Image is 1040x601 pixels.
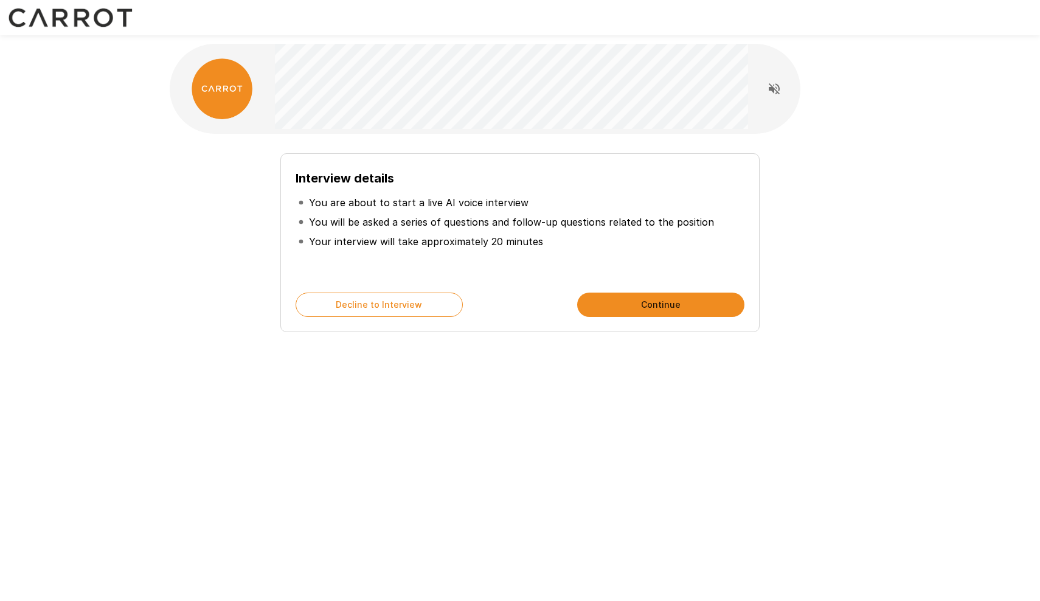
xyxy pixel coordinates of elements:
[577,293,744,317] button: Continue
[309,234,543,249] p: Your interview will take approximately 20 minutes
[309,195,529,210] p: You are about to start a live AI voice interview
[296,293,463,317] button: Decline to Interview
[309,215,714,229] p: You will be asked a series of questions and follow-up questions related to the position
[192,58,252,119] img: carrot_logo.png
[296,171,394,186] b: Interview details
[762,77,786,101] button: Read questions aloud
